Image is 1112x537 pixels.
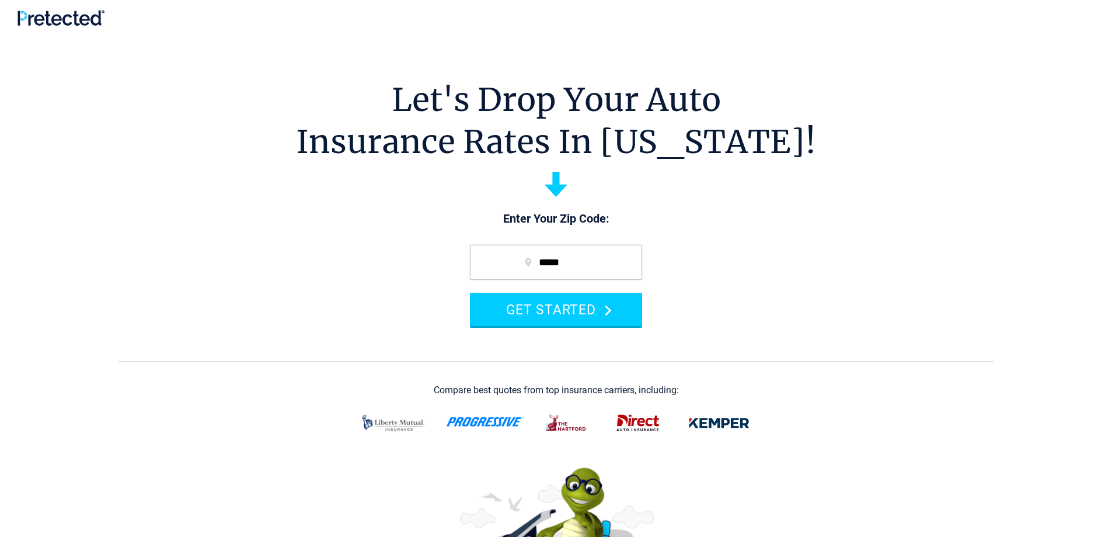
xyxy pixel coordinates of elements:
[355,408,432,438] img: liberty
[458,211,654,227] p: Enter Your Zip Code:
[538,408,595,438] img: thehartford
[446,417,524,427] img: progressive
[470,245,642,280] input: zip code
[681,408,758,438] img: kemper
[18,10,104,26] img: Pretected Logo
[609,408,667,438] img: direct
[434,385,679,396] div: Compare best quotes from top insurance carriers, including:
[470,293,642,326] button: GET STARTED
[296,79,816,163] h1: Let's Drop Your Auto Insurance Rates In [US_STATE]!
